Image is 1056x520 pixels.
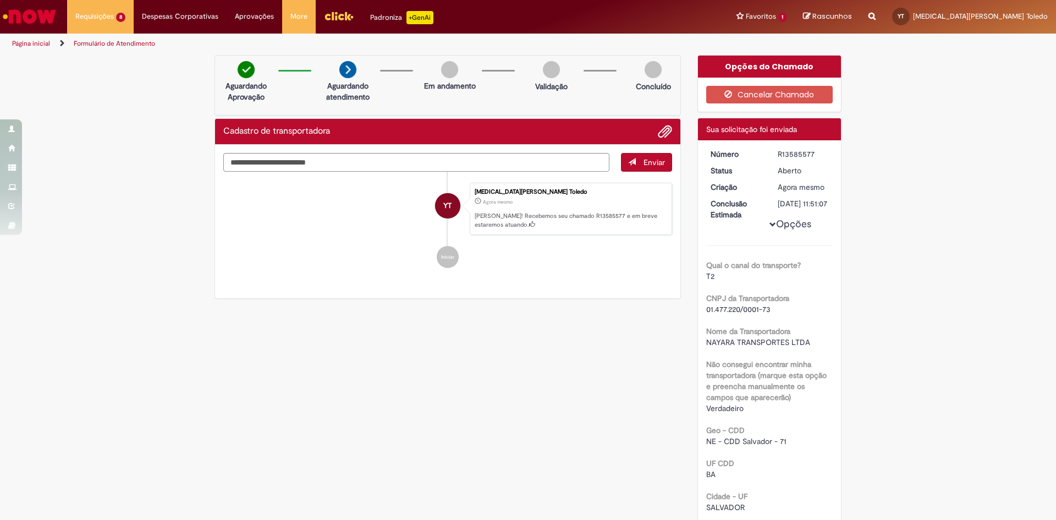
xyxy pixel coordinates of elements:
[778,182,829,193] div: 01/10/2025 11:51:03
[290,11,307,22] span: More
[706,293,789,303] b: CNPJ da Transportadora
[706,436,787,446] span: NE - CDD Salvador - 71
[778,13,787,22] span: 1
[702,198,770,220] dt: Conclusão Estimada
[706,359,827,402] b: Não consegui encontrar minha transportadora (marque esta opção e preencha manualmente os campos q...
[223,127,330,136] h2: Cadastro de transportadora Histórico de tíquete
[746,11,776,22] span: Favoritos
[706,304,771,314] span: 01.477.220/0001-73
[475,189,666,195] div: [MEDICAL_DATA][PERSON_NAME] Toledo
[778,149,829,160] div: R13585577
[441,61,458,78] img: img-circle-grey.png
[636,81,671,92] p: Concluído
[406,11,433,24] p: +GenAi
[706,491,747,501] b: Cidade - UF
[223,183,672,236] li: Yasmin Parreira Toledo
[223,172,672,280] ul: Histórico de tíquete
[370,11,433,24] div: Padroniza
[324,8,354,24] img: click_logo_yellow_360x200.png
[778,198,829,209] div: [DATE] 11:51:07
[658,124,672,139] button: Adicionar anexos
[706,326,790,336] b: Nome da Transportadora
[645,61,662,78] img: img-circle-grey.png
[702,165,770,176] dt: Status
[702,182,770,193] dt: Criação
[778,165,829,176] div: Aberto
[706,337,810,347] span: NAYARA TRANSPORTES LTDA
[706,458,734,468] b: UF CDD
[339,61,356,78] img: arrow-next.png
[483,199,513,205] time: 01/10/2025 11:51:03
[223,153,609,172] textarea: Digite sua mensagem aqui...
[778,182,824,192] span: Agora mesmo
[435,193,460,218] div: Yasmin Parreira Toledo
[238,61,255,78] img: check-circle-green.png
[698,56,842,78] div: Opções do Chamado
[898,13,904,20] span: YT
[621,153,672,172] button: Enviar
[12,39,50,48] a: Página inicial
[475,212,666,229] p: [PERSON_NAME]! Recebemos seu chamado R13585577 e em breve estaremos atuando.
[913,12,1048,21] span: [MEDICAL_DATA][PERSON_NAME] Toledo
[706,469,716,479] span: BA
[424,80,476,91] p: Em andamento
[706,260,801,270] b: Qual o canal do transporte?
[75,11,114,22] span: Requisições
[219,80,273,102] p: Aguardando Aprovação
[142,11,218,22] span: Despesas Corporativas
[706,271,714,281] span: T2
[812,11,852,21] span: Rascunhos
[706,124,797,134] span: Sua solicitação foi enviada
[443,193,452,219] span: YT
[706,502,745,512] span: SALVADOR
[483,199,513,205] span: Agora mesmo
[706,403,744,413] span: Verdadeiro
[543,61,560,78] img: img-circle-grey.png
[116,13,125,22] span: 8
[1,6,58,28] img: ServiceNow
[8,34,696,54] ul: Trilhas de página
[235,11,274,22] span: Aprovações
[702,149,770,160] dt: Número
[778,182,824,192] time: 01/10/2025 11:51:03
[803,12,852,22] a: Rascunhos
[74,39,155,48] a: Formulário de Atendimento
[706,425,745,435] b: Geo - CDD
[535,81,568,92] p: Validação
[706,86,833,103] button: Cancelar Chamado
[321,80,375,102] p: Aguardando atendimento
[643,157,665,167] span: Enviar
